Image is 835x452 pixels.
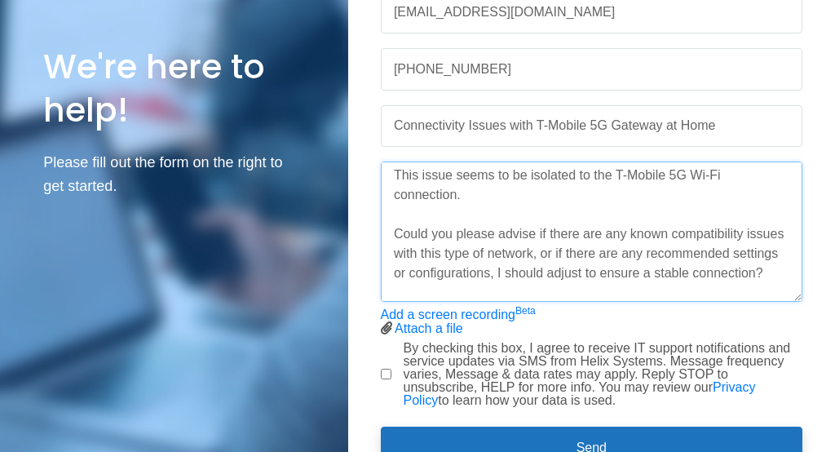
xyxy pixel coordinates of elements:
a: Privacy Policy [404,380,756,407]
a: Add a screen recordingBeta [381,308,536,321]
sup: Beta [515,305,536,317]
a: Attach a file [395,321,463,335]
label: By checking this box, I agree to receive IT support notifications and service updates via SMS fro... [404,342,803,407]
h1: We're here to help! [43,45,304,131]
p: Please fill out the form on the right to get started. [43,151,304,198]
input: Phone Number [381,48,803,91]
input: Subject [381,105,803,148]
